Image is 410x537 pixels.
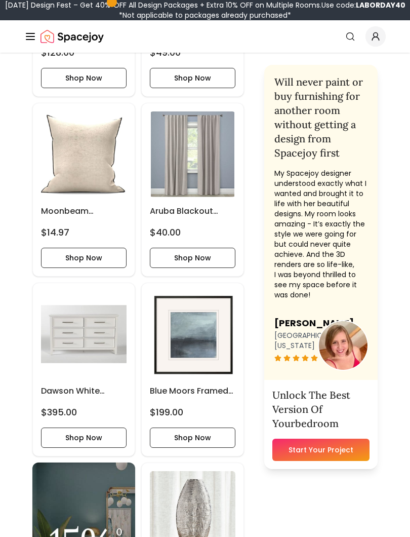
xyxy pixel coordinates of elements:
[272,439,370,461] a: Start Your Project
[41,111,127,197] img: Moonbeam Merrow Stitch Cotton Pillow With Insert 23"x23" image
[274,316,367,330] h3: [PERSON_NAME]
[150,385,235,397] h6: Blue Moors Framed Paper Print 1
[274,75,367,160] h2: Will never paint or buy furnishing for another room without getting a design from Spacejoy first
[150,46,181,60] h4: $49.00
[32,103,135,277] a: Moonbeam Merrow Stitch Cotton Pillow With Insert 23"x23" imageMoonbeam [PERSON_NAME] Stitch Cotto...
[41,68,127,88] button: Shop Now
[150,291,235,377] img: Blue Moors Framed Paper Print 1 image
[41,248,127,268] button: Shop Now
[41,205,127,217] h6: Moonbeam [PERSON_NAME] Stitch Cotton Pillow With Insert 23"x23"
[150,428,235,448] button: Shop Now
[272,388,370,431] h3: Unlock The Best Version Of Your bedroom
[119,10,291,20] span: *Not applicable to packages already purchased*
[150,111,235,197] img: Aruba Blackout Curtain Panels image
[150,405,183,419] h4: $199.00
[274,168,367,300] p: My Spacejoy designer understood exactly what I wanted and brought it to life with her beautiful d...
[150,225,181,240] h4: $40.00
[141,103,244,277] a: Aruba Blackout Curtain Panels imageAruba Blackout Curtain Panels$40.00Shop Now
[150,68,235,88] button: Shop Now
[150,205,235,217] h6: Aruba Blackout Curtain Panels
[141,103,244,277] div: Aruba Blackout Curtain Panels
[40,26,104,47] a: Spacejoy
[32,283,135,456] a: Dawson White Dresser imageDawson White Dresser$395.00Shop Now
[32,103,135,277] div: Moonbeam Merrow Stitch Cotton Pillow With Insert 23"x23"
[41,428,127,448] button: Shop Now
[319,321,367,370] img: user image
[41,46,74,60] h4: $128.00
[274,330,367,351] p: [GEOGRAPHIC_DATA], [US_STATE]
[24,20,386,53] nav: Global
[141,283,244,456] div: Blue Moors Framed Paper Print 1
[141,283,244,456] a: Blue Moors Framed Paper Print 1 imageBlue Moors Framed Paper Print 1$199.00Shop Now
[32,283,135,456] div: Dawson White Dresser
[41,225,69,240] h4: $14.97
[40,26,104,47] img: Spacejoy Logo
[150,248,235,268] button: Shop Now
[41,385,127,397] h6: Dawson White Dresser
[41,405,77,419] h4: $395.00
[41,291,127,377] img: Dawson White Dresser image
